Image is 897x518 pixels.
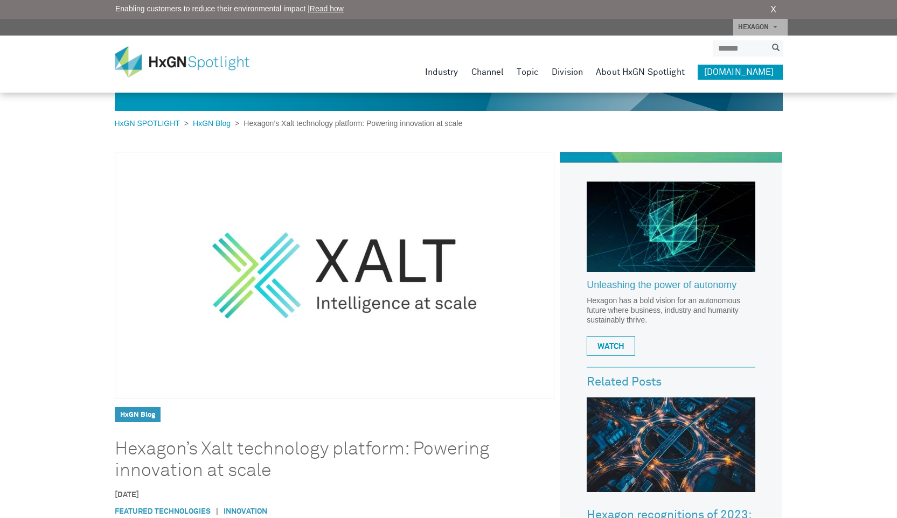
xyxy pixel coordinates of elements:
[239,119,462,128] span: Hexagon’s Xalt technology platform: Powering innovation at scale
[733,19,788,36] a: HEXAGON
[115,118,463,129] div: > >
[698,65,783,80] a: [DOMAIN_NAME]
[425,65,458,80] a: Industry
[211,506,224,517] span: |
[115,119,184,128] a: HxGN SPOTLIGHT
[115,438,524,481] h1: Hexagon’s Xalt technology platform: Powering innovation at scale
[587,280,755,296] a: Unleashing the power of autonomy
[770,3,776,16] a: X
[115,152,555,399] img: 2fA615sYP1bCg4QgeNJYko.jpg
[587,181,755,272] img: Hexagon_CorpVideo_Pod_RR_2.jpg
[517,65,539,80] a: Topic
[115,3,344,15] span: Enabling customers to reduce their environmental impact |
[471,65,504,80] a: Channel
[587,296,755,325] p: Hexagon has a bold vision for an autonomous future where business, industry and humanity sustaina...
[587,336,635,356] a: WATCH
[552,65,583,80] a: Division
[224,508,267,515] a: Innovation
[120,411,155,418] a: HxGN Blog
[587,397,755,492] img: Hexagon recognitions of 2023: A look at our 14 Gartner® Hype Cycle™ recognitions
[587,376,755,389] h3: Related Posts
[115,46,266,78] img: HxGN Spotlight
[596,65,685,80] a: About HxGN Spotlight
[115,508,211,515] a: Featured Technologies
[310,4,344,13] a: Read how
[115,491,139,499] time: [DATE]
[189,119,235,128] a: HxGN Blog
